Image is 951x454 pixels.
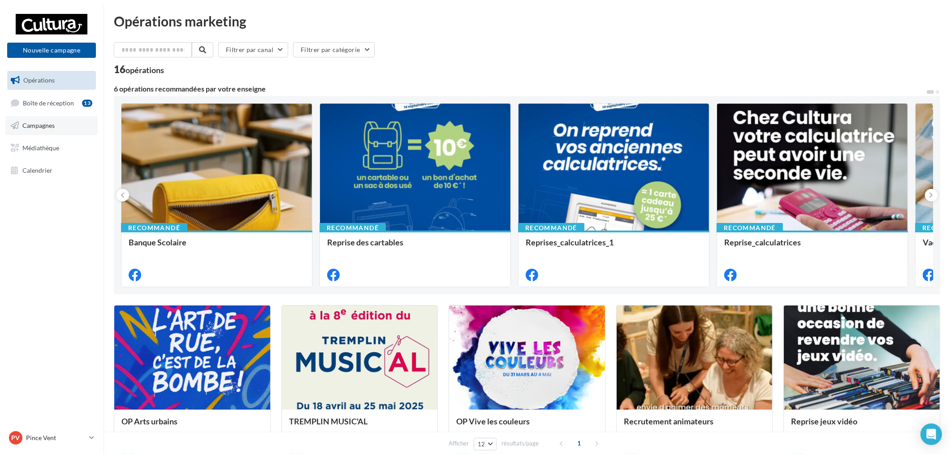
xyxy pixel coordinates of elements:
div: TREMPLIN MUSIC'AL [289,417,431,435]
button: 12 [474,438,497,450]
a: PV Pince Vent [7,429,96,446]
div: OP Vive les couleurs [456,417,598,435]
span: 12 [478,441,485,448]
div: OP Arts urbains [121,417,263,435]
div: 6 opérations recommandées par votre enseigne [114,85,926,92]
button: Nouvelle campagne [7,43,96,58]
div: 13 [82,100,92,107]
div: Reprise des cartables [327,238,503,256]
span: Opérations [23,76,55,84]
span: Afficher [449,439,469,448]
div: opérations [125,66,164,74]
div: 16 [114,65,164,74]
div: Reprises_calculatrices_1 [526,238,702,256]
span: Calendrier [22,166,52,174]
div: Recommandé [717,223,783,233]
a: Campagnes [5,116,98,135]
span: 1 [572,436,586,450]
a: Médiathèque [5,139,98,157]
div: Recommandé [121,223,187,233]
div: Opérations marketing [114,14,940,28]
span: résultats/page [501,439,539,448]
div: Recommandé [518,223,584,233]
div: Open Intercom Messenger [921,423,942,445]
button: Filtrer par catégorie [293,42,375,57]
span: Médiathèque [22,144,59,152]
div: Reprise_calculatrices [724,238,900,256]
div: Reprise jeux vidéo [791,417,933,435]
span: Campagnes [22,122,55,129]
div: Recrutement animateurs [624,417,765,435]
a: Opérations [5,71,98,90]
span: PV [12,433,20,442]
button: Filtrer par canal [218,42,288,57]
div: Recommandé [320,223,386,233]
a: Calendrier [5,161,98,180]
span: Boîte de réception [23,99,74,106]
p: Pince Vent [26,433,86,442]
div: Banque Scolaire [129,238,305,256]
a: Boîte de réception13 [5,93,98,113]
